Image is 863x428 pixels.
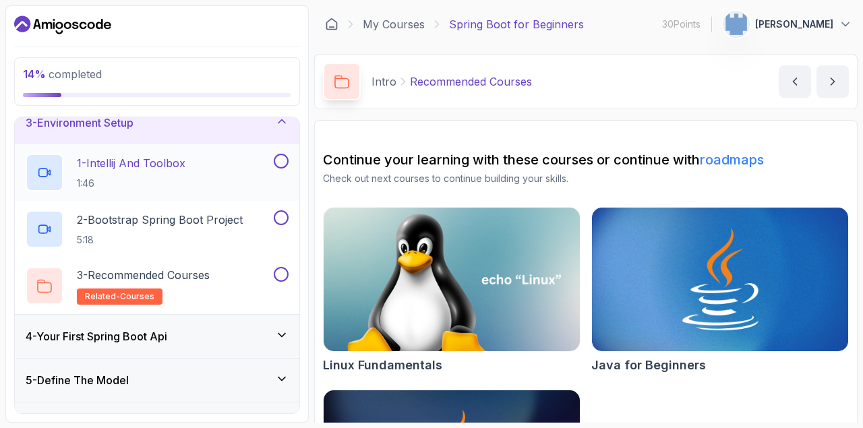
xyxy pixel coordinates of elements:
[77,233,243,247] p: 5:18
[449,16,584,32] p: Spring Boot for Beginners
[324,208,580,351] img: Linux Fundamentals card
[591,207,849,375] a: Java for Beginners cardJava for Beginners
[77,212,243,228] p: 2 - Bootstrap Spring Boot Project
[77,155,185,171] p: 1 - Intellij And Toolbox
[15,315,299,358] button: 4-Your First Spring Boot Api
[77,177,185,190] p: 1:46
[323,356,442,375] h2: Linux Fundamentals
[23,67,102,81] span: completed
[77,267,210,283] p: 3 - Recommended Courses
[816,65,849,98] button: next content
[410,73,532,90] p: Recommended Courses
[755,18,833,31] p: [PERSON_NAME]
[323,207,581,375] a: Linux Fundamentals cardLinux Fundamentals
[15,359,299,402] button: 5-Define The Model
[26,372,129,388] h3: 5 - Define The Model
[662,18,701,31] p: 30 Points
[26,328,167,344] h3: 4 - Your First Spring Boot Api
[26,115,133,131] h3: 3 - Environment Setup
[26,267,289,305] button: 3-Recommended Coursesrelated-courses
[591,356,706,375] h2: Java for Beginners
[325,18,338,31] a: Dashboard
[371,73,396,90] p: Intro
[23,67,46,81] span: 14 %
[723,11,749,37] img: user profile image
[723,11,852,38] button: user profile image[PERSON_NAME]
[15,101,299,144] button: 3-Environment Setup
[592,208,848,351] img: Java for Beginners card
[323,172,849,185] p: Check out next courses to continue building your skills.
[14,14,111,36] a: Dashboard
[323,150,849,169] h2: Continue your learning with these courses or continue with
[26,210,289,248] button: 2-Bootstrap Spring Boot Project5:18
[85,291,154,302] span: related-courses
[363,16,425,32] a: My Courses
[700,152,764,168] a: roadmaps
[26,154,289,191] button: 1-Intellij And Toolbox1:46
[779,65,811,98] button: previous content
